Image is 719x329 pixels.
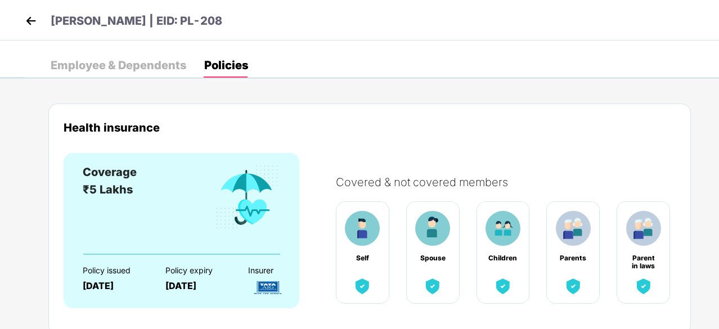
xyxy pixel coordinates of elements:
[418,254,447,262] div: Spouse
[626,211,661,246] img: benefitCardImg
[51,12,222,30] p: [PERSON_NAME] | EID: PL-208
[214,164,280,231] img: benefitCardImg
[563,276,583,296] img: benefitCardImg
[83,164,137,181] div: Coverage
[204,60,248,71] div: Policies
[345,211,380,246] img: benefitCardImg
[493,276,513,296] img: benefitCardImg
[248,278,287,298] img: InsurerLogo
[51,60,186,71] div: Employee & Dependents
[165,266,228,275] div: Policy expiry
[83,183,133,196] span: ₹5 Lakhs
[336,175,687,189] div: Covered & not covered members
[559,254,588,262] div: Parents
[629,254,658,262] div: Parent in laws
[83,266,146,275] div: Policy issued
[556,211,591,246] img: benefitCardImg
[488,254,518,262] div: Children
[486,211,520,246] img: benefitCardImg
[348,254,377,262] div: Self
[64,121,676,134] div: Health insurance
[248,266,311,275] div: Insurer
[415,211,450,246] img: benefitCardImg
[352,276,372,296] img: benefitCardImg
[423,276,443,296] img: benefitCardImg
[23,12,39,29] img: back
[633,276,654,296] img: benefitCardImg
[83,281,146,291] div: [DATE]
[165,281,228,291] div: [DATE]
